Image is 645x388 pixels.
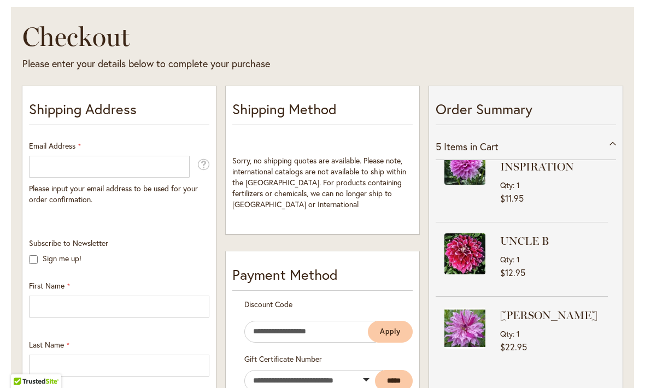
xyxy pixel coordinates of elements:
[22,57,449,71] div: Please enter your details below to complete your purchase
[43,253,81,263] label: Sign me up!
[232,264,413,291] div: Payment Method
[29,280,64,291] span: First Name
[517,254,520,264] span: 1
[436,140,441,153] span: 5
[380,327,401,336] span: Apply
[500,341,527,352] span: $22.95
[8,349,39,380] iframe: Launch Accessibility Center
[500,233,605,249] strong: UNCLE B
[500,180,513,190] span: Qty
[232,155,406,209] span: Sorry, no shipping quotes are available. Please note, international catalogs are not available to...
[22,20,449,53] h1: Checkout
[244,354,322,364] span: Gift Certificate Number
[500,192,524,204] span: $11.95
[29,140,75,151] span: Email Address
[500,254,513,264] span: Qty
[517,328,520,339] span: 1
[232,99,413,125] p: Shipping Method
[500,328,513,339] span: Qty
[500,267,525,278] span: $12.95
[244,299,292,309] span: Discount Code
[436,99,616,125] p: Order Summary
[444,140,499,153] span: Items in Cart
[29,99,209,125] p: Shipping Address
[444,233,485,274] img: UNCLE B
[29,238,108,248] span: Subscribe to Newsletter
[444,308,485,349] img: BRANDON MICHAEL
[444,144,485,185] img: FERNCLIFF INSPIRATION
[29,183,198,204] span: Please input your email address to be used for your order confirmation.
[517,180,520,190] span: 1
[368,321,413,343] button: Apply
[29,339,64,350] span: Last Name
[500,308,605,323] strong: [PERSON_NAME]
